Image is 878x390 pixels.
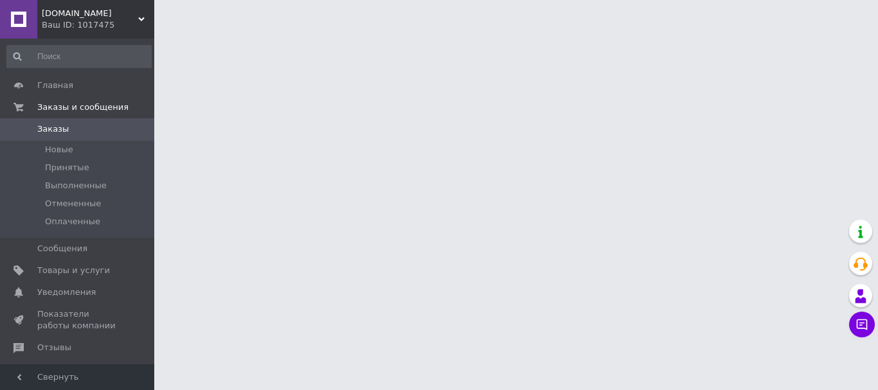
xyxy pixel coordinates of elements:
span: Главная [37,80,73,91]
span: Оплаченные [45,216,100,227]
span: Выполненные [45,180,107,191]
span: Новые [45,144,73,155]
span: Отмененные [45,198,101,209]
span: Принятые [45,162,89,173]
span: Сообщения [37,243,87,254]
span: Заказы и сообщения [37,102,129,113]
button: Чат с покупателем [849,312,875,337]
div: Ваш ID: 1017475 [42,19,154,31]
span: Показатели работы компании [37,308,119,332]
span: DELLAMODA.COM.UA [42,8,138,19]
span: Товары и услуги [37,265,110,276]
span: Уведомления [37,287,96,298]
span: Заказы [37,123,69,135]
span: Отзывы [37,342,71,353]
input: Поиск [6,45,152,68]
